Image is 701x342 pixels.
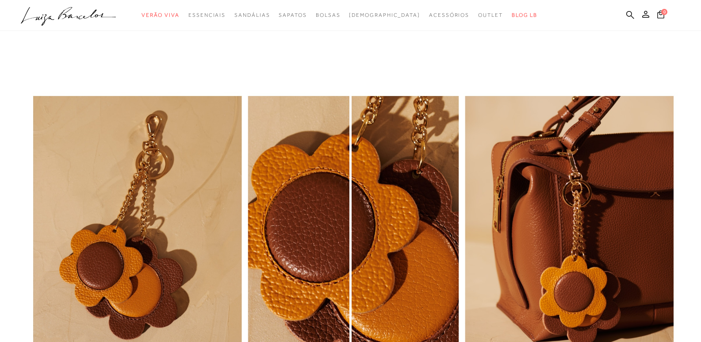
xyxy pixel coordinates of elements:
a: categoryNavScreenReaderText [142,7,180,23]
span: BLOG LB [512,12,537,18]
a: categoryNavScreenReaderText [478,7,503,23]
a: categoryNavScreenReaderText [188,7,226,23]
span: Acessórios [429,12,469,18]
span: Outlet [478,12,503,18]
a: categoryNavScreenReaderText [316,7,341,23]
span: Essenciais [188,12,226,18]
span: Bolsas [316,12,341,18]
span: 0 [661,9,667,15]
a: categoryNavScreenReaderText [279,7,306,23]
span: Sapatos [279,12,306,18]
a: categoryNavScreenReaderText [234,7,270,23]
span: [DEMOGRAPHIC_DATA] [349,12,420,18]
a: BLOG LB [512,7,537,23]
button: 0 [655,10,667,22]
a: noSubCategoriesText [349,7,420,23]
span: Sandálias [234,12,270,18]
span: Verão Viva [142,12,180,18]
a: categoryNavScreenReaderText [429,7,469,23]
